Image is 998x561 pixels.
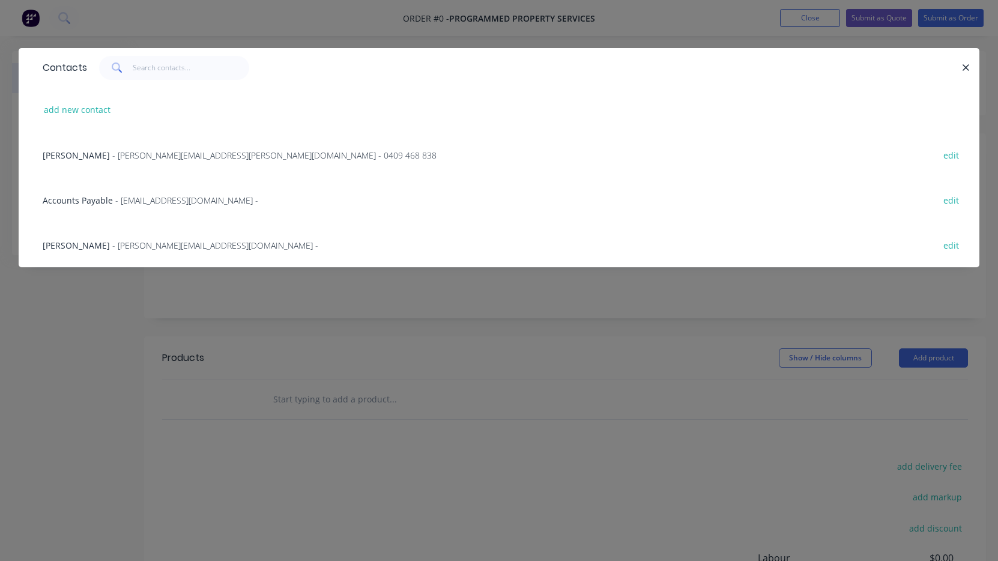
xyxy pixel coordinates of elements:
[112,240,318,251] span: - [PERSON_NAME][EMAIL_ADDRESS][DOMAIN_NAME] -
[37,49,87,87] div: Contacts
[38,102,117,118] button: add new contact
[937,147,965,163] button: edit
[133,56,250,80] input: Search contacts...
[43,240,110,251] span: [PERSON_NAME]
[43,195,113,206] span: Accounts Payable
[43,150,110,161] span: [PERSON_NAME]
[112,150,437,161] span: - [PERSON_NAME][EMAIL_ADDRESS][PERSON_NAME][DOMAIN_NAME] - 0409 468 838
[115,195,258,206] span: - [EMAIL_ADDRESS][DOMAIN_NAME] -
[937,192,965,208] button: edit
[937,237,965,253] button: edit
